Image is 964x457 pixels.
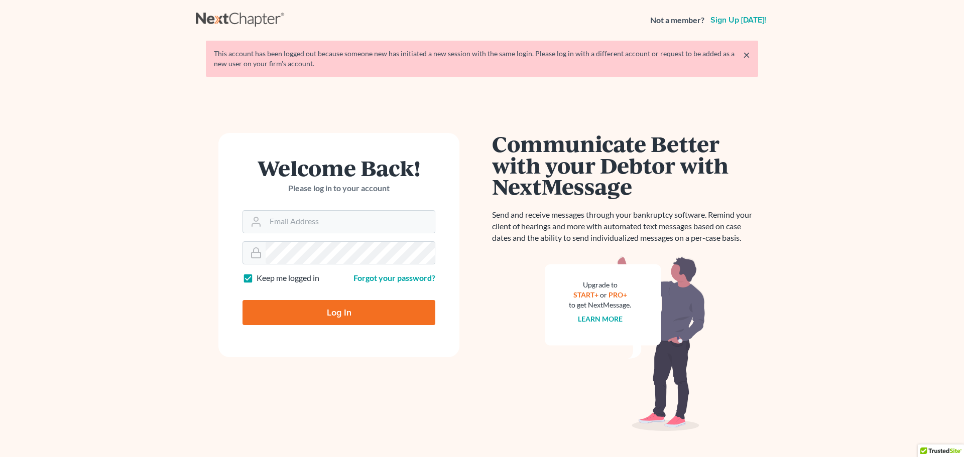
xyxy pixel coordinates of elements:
[243,183,435,194] p: Please log in to your account
[573,290,598,299] a: START+
[569,300,631,310] div: to get NextMessage.
[214,49,750,69] div: This account has been logged out because someone new has initiated a new session with the same lo...
[492,209,758,244] p: Send and receive messages through your bankruptcy software. Remind your client of hearings and mo...
[243,157,435,179] h1: Welcome Back!
[257,272,319,284] label: Keep me logged in
[600,290,607,299] span: or
[578,315,623,323] a: Learn more
[266,211,435,233] input: Email Address
[243,300,435,325] input: Log In
[353,273,435,282] a: Forgot your password?
[650,15,704,26] strong: Not a member?
[609,290,627,299] a: PRO+
[708,16,768,24] a: Sign up [DATE]!
[743,49,750,61] a: ×
[545,256,705,431] img: nextmessage_bg-59042aed3d76b12b5cd301f8e5b87938c9018125f34e5fa2b7a6b67550977c72.svg
[492,133,758,197] h1: Communicate Better with your Debtor with NextMessage
[569,280,631,290] div: Upgrade to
